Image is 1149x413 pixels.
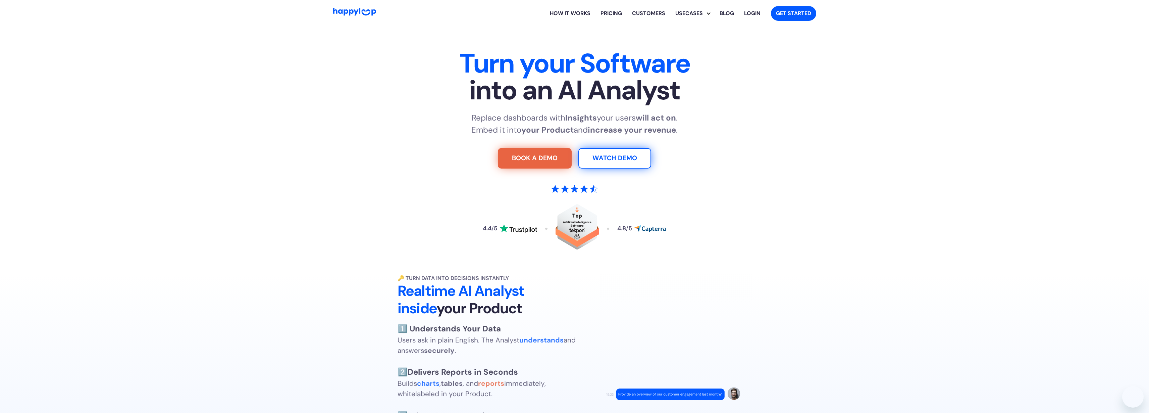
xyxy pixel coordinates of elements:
div: 4.8 5 [617,226,632,232]
strong: your Product [521,125,574,135]
strong: securely [424,346,455,355]
a: Read reviews about HappyLoop on Tekpon [556,204,599,253]
strong: tables [441,379,463,388]
div: Usecases [670,9,708,17]
span: 2️⃣ [398,367,518,377]
a: Learn how HappyLoop works [627,3,670,24]
strong: increase your revenue [588,125,676,135]
strong: understands [519,335,564,345]
span: / [626,225,628,232]
div: 4.4 5 [483,226,498,232]
div: Explore HappyLoop use cases [670,3,715,24]
a: Visit the HappyLoop blog for insights [715,3,739,24]
h1: Turn your Software [365,50,784,104]
strong: Delivers Reports in Seconds [408,367,518,377]
a: Learn how HappyLoop works [545,3,595,24]
strong: Insights [565,112,597,123]
span: Users ask in plain English. The Analyst and answers . [398,335,576,355]
a: View HappyLoop pricing plans [595,3,627,24]
p: Replace dashboards with your users . Embed it into and . [471,112,678,136]
a: Read reviews about HappyLoop on Trustpilot [483,224,537,233]
a: Go to Home Page [333,8,376,19]
strong: will act on [636,112,676,123]
span: / [491,225,494,232]
img: HappyLoop Logo [333,8,376,15]
div: Usecases [675,3,715,24]
span: into an AI Analyst [365,77,784,104]
a: Read reviews about HappyLoop on Capterra [617,225,666,232]
strong: reports [478,379,504,388]
a: Try For Free [498,148,572,169]
iframe: Button to launch messaging window [1122,386,1144,408]
strong: 🔑 Turn Data into Decisions Instantly [398,275,509,282]
a: Get started with HappyLoop [771,6,816,21]
span: your Product [436,299,522,318]
a: Log in to your HappyLoop account [739,3,766,24]
strong: 1️⃣ Understands Your Data [398,323,501,334]
strong: charts [417,379,439,388]
a: Watch Demo [578,148,651,169]
h2: Realtime AI Analyst inside [398,282,585,317]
